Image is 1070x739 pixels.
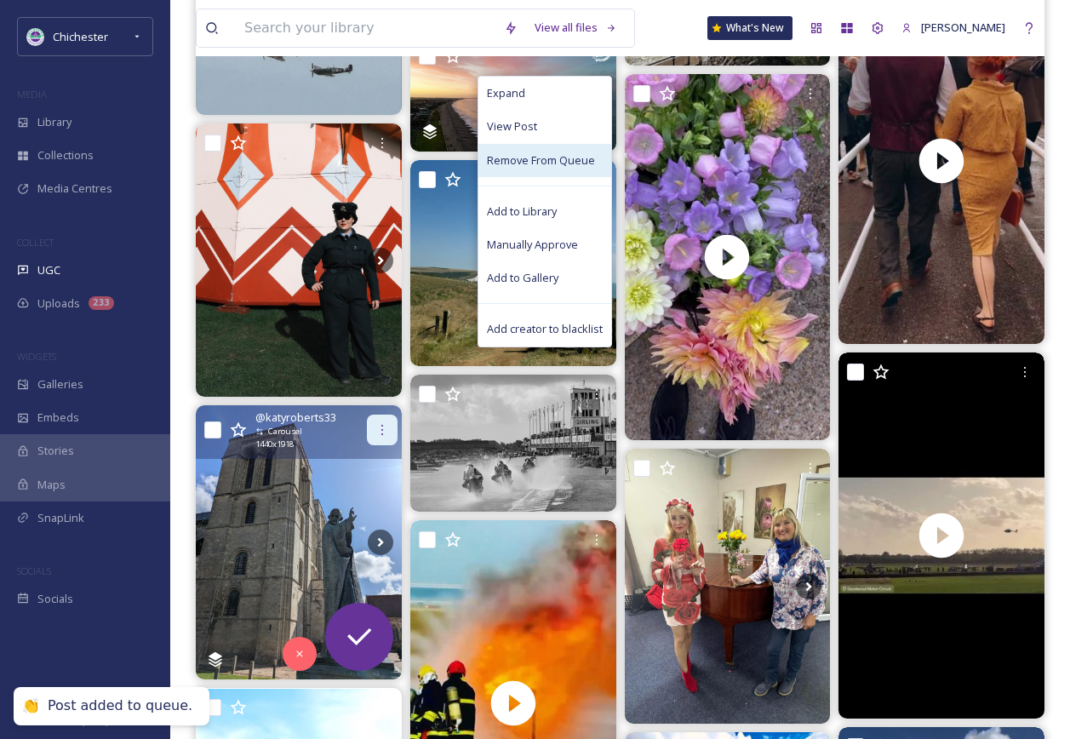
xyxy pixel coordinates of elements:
[48,697,192,715] div: Post added to queue.
[196,123,402,397] img: Some highlights of goodwoodrevival 2025 ✨ Another incredible year #goodwood #goodwoodrevival #goo...
[37,410,79,426] span: Embeds
[410,375,616,512] img: The Barry Sheene memorial trophy at Goodwood motor circuit during the Goodwood revival . A tad da...
[236,9,495,47] input: Search your library
[17,350,56,363] span: WIDGETS
[268,426,302,438] span: Carousel
[17,564,51,577] span: SOCIALS
[487,270,558,286] span: Add to Gallery
[196,405,402,679] img: Spent some time in gorgeous Chichester Cathedral for work today, specifically in the beautiful La...
[410,160,616,366] img: Step out into the South Downs and discover the beauty of the Seven Sisters cliffs — whether on fo...
[17,236,54,249] span: COLLECT
[487,321,603,337] span: Add creator to blacklist
[838,352,1044,719] img: thumbnail
[89,296,114,310] div: 233
[625,449,831,723] img: #Spring Tea ☕️ celebration yesterday at the #Protea Home in #Goodwood #happiness #laughter #singi...
[22,697,39,715] div: 👏
[526,11,626,44] a: View all files
[921,20,1005,35] span: [PERSON_NAME]
[53,29,108,44] span: Chichester
[624,74,830,440] video: Dahlias for days.💅 Get down to the arundeltaphouse for 12pm for some serious bloomage.😍 📍 arundel...
[37,477,66,493] span: Maps
[255,410,336,426] span: @ katyroberts33
[487,118,537,135] span: View Post
[707,16,792,40] a: What's New
[410,37,616,151] img: Caught the stunning sunrise this morning. #sunrise #surf #sunrisesurf #shutterbug #shutterbuguk #...
[37,376,83,392] span: Galleries
[37,295,80,312] span: Uploads
[37,147,94,163] span: Collections
[838,352,1044,719] video: Any given Saturday on #goodwoodrevival #goodwood
[255,438,294,450] span: 1440 x 1918
[27,28,44,45] img: Logo_of_Chichester_District_Council.png
[487,85,525,101] span: Expand
[37,114,72,130] span: Library
[37,510,84,526] span: SnapLink
[487,203,557,220] span: Add to Library
[624,74,830,440] img: thumbnail
[37,443,74,459] span: Stories
[893,11,1014,44] a: [PERSON_NAME]
[487,152,595,169] span: Remove From Queue
[17,88,47,100] span: MEDIA
[37,591,73,607] span: Socials
[37,262,60,278] span: UGC
[487,237,578,253] span: Manually Approve
[37,180,112,197] span: Media Centres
